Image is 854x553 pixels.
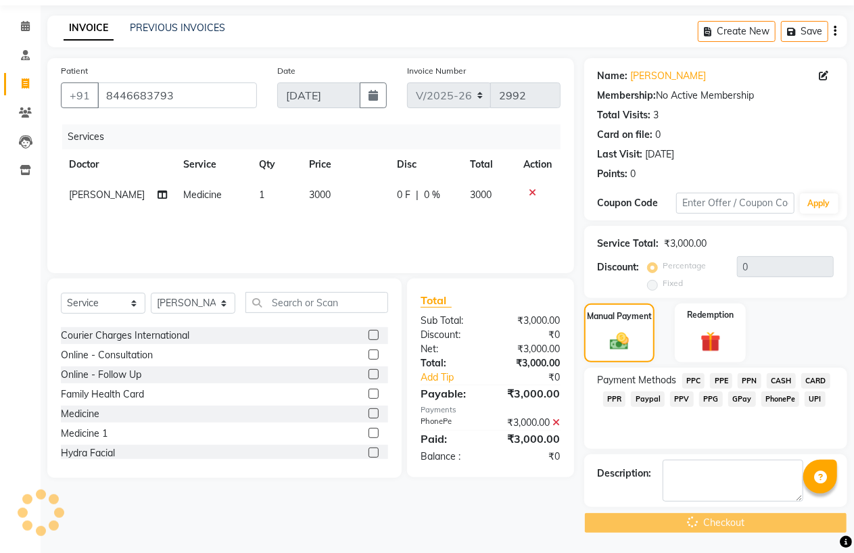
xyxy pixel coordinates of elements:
span: 3000 [470,189,492,201]
span: Paypal [631,391,665,407]
div: Total Visits: [598,108,651,122]
label: Fixed [663,277,684,289]
th: Qty [251,149,302,180]
a: Add Tip [410,370,504,385]
th: Doctor [61,149,175,180]
div: Payments [421,404,561,416]
img: _cash.svg [604,331,635,352]
a: INVOICE [64,16,114,41]
span: PPG [699,391,723,407]
div: ₹3,000.00 [490,416,570,430]
div: Services [62,124,571,149]
div: 0 [656,128,661,142]
div: Family Health Card [61,387,144,402]
span: 3000 [309,189,331,201]
th: Disc [389,149,462,180]
span: 0 % [424,188,440,202]
div: Medicine [61,407,99,421]
div: Coupon Code [598,196,676,210]
div: Total: [410,356,490,370]
button: Apply [800,193,838,214]
div: Payable: [410,385,490,402]
button: Save [781,21,828,42]
div: Net: [410,342,490,356]
a: [PERSON_NAME] [631,69,707,83]
span: 0 F [397,188,410,202]
div: ₹3,000.00 [665,237,707,251]
input: Search or Scan [245,292,388,313]
label: Percentage [663,260,707,272]
div: Card on file: [598,128,653,142]
span: PPE [710,373,732,389]
div: ₹3,000.00 [490,356,570,370]
div: Last Visit: [598,147,643,162]
div: ₹0 [490,328,570,342]
label: Redemption [687,309,734,321]
input: Enter Offer / Coupon Code [676,193,794,214]
div: ₹3,000.00 [490,314,570,328]
span: GPay [728,391,756,407]
th: Total [462,149,515,180]
div: Online - Follow Up [61,368,141,382]
div: Discount: [598,260,640,274]
div: 0 [631,167,636,181]
div: Hydra Facial [61,446,115,460]
button: +91 [61,82,99,108]
img: _gift.svg [694,329,728,354]
span: CARD [801,373,830,389]
span: Total [421,293,452,308]
span: PhonePe [761,391,800,407]
span: Payment Methods [598,373,677,387]
div: [DATE] [646,147,675,162]
div: ₹3,000.00 [490,431,570,447]
div: Balance : [410,450,490,464]
button: Create New [698,21,776,42]
label: Invoice Number [407,65,466,77]
div: ₹3,000.00 [490,342,570,356]
span: Medicine [183,189,222,201]
th: Price [301,149,389,180]
span: 1 [259,189,264,201]
div: Membership: [598,89,657,103]
label: Date [277,65,295,77]
span: CASH [767,373,796,389]
label: Manual Payment [587,310,652,322]
span: PPC [682,373,705,389]
span: PPV [670,391,694,407]
div: Sub Total: [410,314,490,328]
div: Name: [598,69,628,83]
div: ₹0 [504,370,571,385]
div: Online - Consultation [61,348,153,362]
div: Discount: [410,328,490,342]
div: ₹0 [490,450,570,464]
input: Search by Name/Mobile/Email/Code [97,82,257,108]
span: UPI [805,391,826,407]
th: Service [175,149,251,180]
div: Points: [598,167,628,181]
th: Action [516,149,561,180]
span: [PERSON_NAME] [69,189,145,201]
div: ₹3,000.00 [490,385,570,402]
div: Description: [598,466,652,481]
span: | [416,188,419,202]
div: Courier Charges International [61,329,189,343]
div: Medicine 1 [61,427,108,441]
span: PPR [603,391,626,407]
label: Patient [61,65,88,77]
span: PPN [738,373,761,389]
div: No Active Membership [598,89,834,103]
a: PREVIOUS INVOICES [130,22,225,34]
div: PhonePe [410,416,490,430]
div: Paid: [410,431,490,447]
div: Service Total: [598,237,659,251]
div: 3 [654,108,659,122]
